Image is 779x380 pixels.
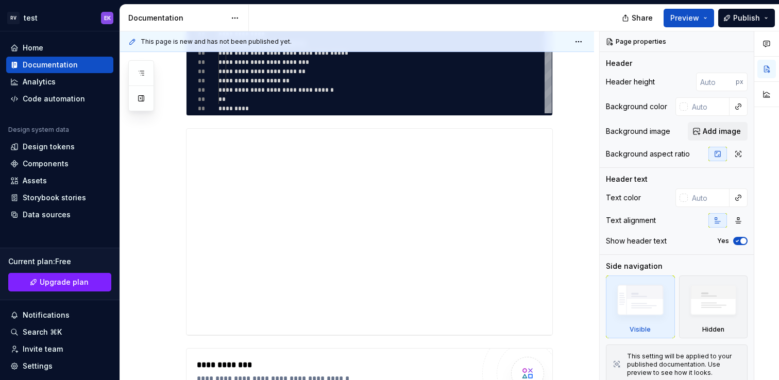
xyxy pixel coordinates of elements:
a: Settings [6,358,113,374]
a: Analytics [6,74,113,90]
div: Documentation [128,13,226,23]
input: Auto [688,188,730,207]
div: Components [23,159,69,169]
div: Settings [23,361,53,371]
div: Home [23,43,43,53]
div: RV [7,12,20,24]
a: Design tokens [6,139,113,155]
div: Code automation [23,94,85,104]
span: Add image [703,126,741,136]
div: EK [104,14,111,22]
span: Publish [733,13,760,23]
a: Data sources [6,206,113,223]
button: RVtestEK [2,7,117,29]
a: Upgrade plan [8,273,111,291]
a: Storybook stories [6,189,113,206]
div: Background image [606,126,670,136]
div: Hidden [679,275,748,338]
div: Analytics [23,77,56,87]
input: Auto [688,97,730,116]
div: Background aspect ratio [606,149,690,159]
a: Assets [6,172,113,189]
label: Yes [717,237,729,245]
button: Preview [664,9,714,27]
span: Preview [670,13,699,23]
button: Share [617,9,659,27]
p: px [736,78,743,86]
a: Documentation [6,57,113,73]
span: This page is new and has not been published yet. [141,38,292,46]
button: Publish [718,9,775,27]
input: Auto [696,73,736,91]
button: Search ⌘K [6,324,113,340]
span: Share [632,13,653,23]
div: Current plan : Free [8,256,111,267]
div: Data sources [23,210,71,220]
div: Search ⌘K [23,327,62,337]
div: Background color [606,101,667,112]
div: Header text [606,174,648,184]
div: Notifications [23,310,70,320]
div: Design tokens [23,142,75,152]
div: Invite team [23,344,63,354]
div: Hidden [702,325,724,334]
div: Visible [606,275,675,338]
div: Side navigation [606,261,663,271]
a: Home [6,40,113,56]
div: test [24,13,38,23]
div: Text color [606,193,641,203]
div: Assets [23,176,47,186]
div: Header height [606,77,655,87]
div: Documentation [23,60,78,70]
button: Notifications [6,307,113,323]
div: This setting will be applied to your published documentation. Use preview to see how it looks. [627,352,741,377]
div: Text alignment [606,215,656,226]
button: Add image [688,122,748,141]
div: Show header text [606,236,667,246]
div: Storybook stories [23,193,86,203]
span: Upgrade plan [40,277,89,287]
a: Invite team [6,341,113,357]
a: Components [6,156,113,172]
div: Header [606,58,632,68]
div: Design system data [8,126,69,134]
a: Code automation [6,91,113,107]
div: Visible [630,325,651,334]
